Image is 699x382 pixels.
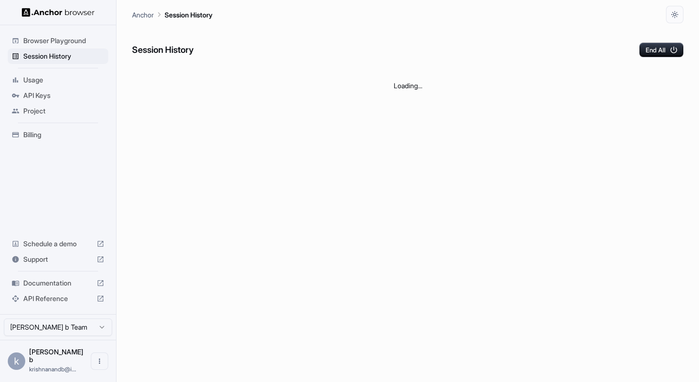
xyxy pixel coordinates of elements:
div: Session History [8,48,108,64]
span: Documentation [23,278,93,288]
span: krishnanand b [29,348,83,364]
span: krishnanandb@imagineers.dev [29,366,76,373]
div: Support [8,252,108,267]
span: Project [23,106,104,116]
p: Anchor [132,10,154,20]
div: Project [8,103,108,119]
span: Session History [23,51,104,61]
button: End All [639,43,683,57]
span: Browser Playground [23,36,104,46]
div: Schedule a demo [8,236,108,252]
div: Billing [8,127,108,143]
span: API Keys [23,91,104,100]
div: Loading... [132,65,683,106]
div: API Keys [8,88,108,103]
img: Anchor Logo [22,8,95,17]
div: Usage [8,72,108,88]
div: API Reference [8,291,108,306]
p: Session History [165,10,213,20]
button: Open menu [91,352,108,370]
h6: Session History [132,43,194,57]
span: Schedule a demo [23,239,93,249]
div: k [8,352,25,370]
div: Documentation [8,275,108,291]
nav: breadcrumb [132,9,213,20]
span: API Reference [23,294,93,303]
span: Billing [23,130,104,140]
span: Usage [23,75,104,85]
div: Browser Playground [8,33,108,48]
span: Support [23,255,93,264]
